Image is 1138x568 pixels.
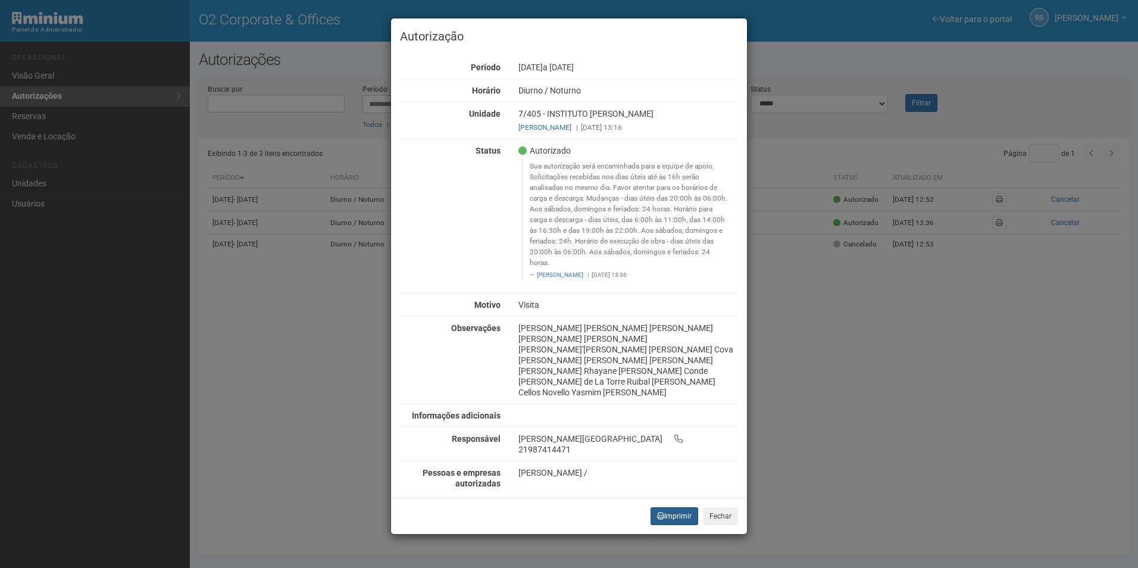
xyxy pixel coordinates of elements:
strong: Unidade [469,109,501,118]
div: [DATE] 13:16 [518,122,738,133]
footer: [DATE] 13:36 [530,271,731,279]
strong: Observações [451,323,501,333]
div: [PERSON_NAME][GEOGRAPHIC_DATA] 21987414471 [509,433,747,455]
span: Autorizado [518,145,571,156]
div: Visita [509,299,747,310]
span: a [DATE] [543,63,574,72]
strong: Período [471,63,501,72]
strong: Pessoas e empresas autorizadas [423,468,501,488]
div: [PERSON_NAME] / [518,467,738,478]
div: 7/405 - INSTITUTO [PERSON_NAME] [509,108,747,133]
div: [PERSON_NAME] [PERSON_NAME] [PERSON_NAME] [PERSON_NAME] [PERSON_NAME] [PERSON_NAME]'[PERSON_NAME]... [509,323,747,398]
strong: Motivo [474,300,501,310]
strong: Horário [472,86,501,95]
button: Fechar [703,507,738,525]
blockquote: Sua autorização será encaminhada para a equipe de apoio. Solicitações recebidas nos dias úteis at... [521,159,738,281]
h3: Autorização [400,30,738,42]
div: Diurno / Noturno [509,85,747,96]
a: [PERSON_NAME] [537,271,583,278]
strong: Responsável [452,434,501,444]
a: [PERSON_NAME] [518,123,571,132]
span: | [576,123,578,132]
button: Imprimir [651,507,698,525]
div: [DATE] [509,62,747,73]
strong: Informações adicionais [412,411,501,420]
strong: Status [476,146,501,155]
span: | [587,271,589,278]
